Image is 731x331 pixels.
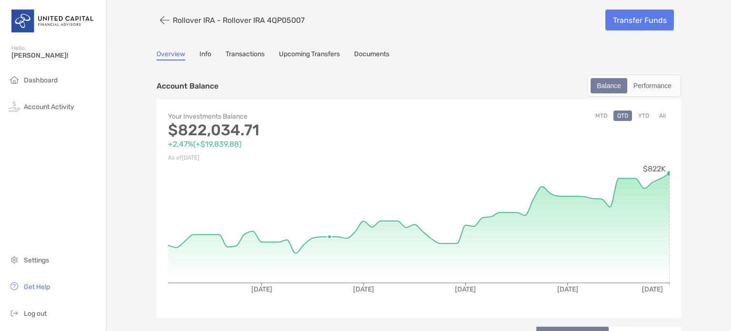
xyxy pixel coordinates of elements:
tspan: [DATE] [353,285,374,293]
button: All [655,110,670,121]
tspan: [DATE] [642,285,663,293]
a: Upcoming Transfers [279,50,340,60]
p: $822,034.71 [168,124,419,136]
p: Your Investments Balance [168,110,419,122]
tspan: [DATE] [251,285,272,293]
p: +2.47% ( +$19,839.88 ) [168,138,419,150]
img: logout icon [9,307,20,319]
tspan: [DATE] [455,285,476,293]
span: Account Activity [24,103,74,111]
img: get-help icon [9,281,20,292]
a: Transfer Funds [605,10,674,30]
tspan: [DATE] [557,285,578,293]
button: MTD [592,110,611,121]
span: Get Help [24,283,50,291]
a: Documents [354,50,389,60]
span: Settings [24,256,49,264]
p: As of [DATE] [168,152,419,164]
span: [PERSON_NAME]! [11,51,100,60]
a: Overview [157,50,185,60]
a: Transactions [226,50,265,60]
button: YTD [634,110,653,121]
button: QTD [613,110,632,121]
p: Rollover IRA - Rollover IRA 4QP05007 [173,16,305,25]
img: United Capital Logo [11,4,95,38]
p: Account Balance [157,80,218,92]
span: Dashboard [24,76,58,84]
div: Balance [592,79,626,92]
img: activity icon [9,100,20,112]
a: Info [199,50,211,60]
div: Performance [628,79,677,92]
img: household icon [9,74,20,85]
tspan: $822K [643,164,666,173]
div: segmented control [587,75,681,97]
img: settings icon [9,254,20,265]
span: Log out [24,310,47,318]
